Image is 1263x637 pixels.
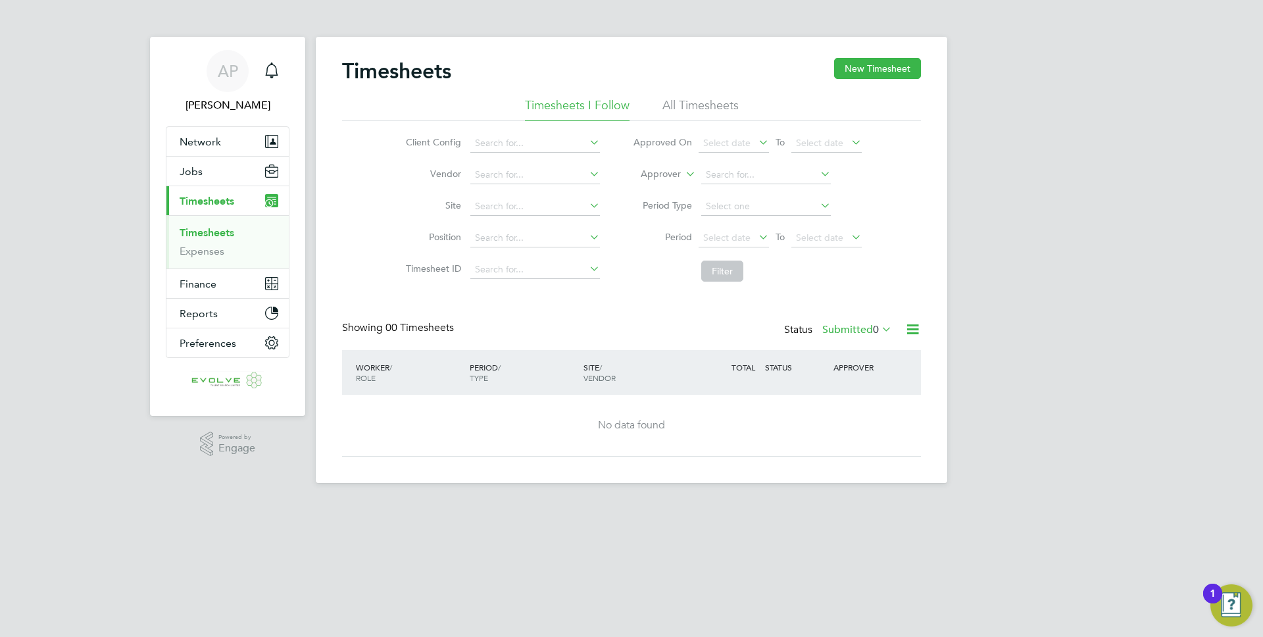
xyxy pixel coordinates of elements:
[218,443,255,454] span: Engage
[402,231,461,243] label: Position
[180,337,236,349] span: Preferences
[402,199,461,211] label: Site
[353,355,466,390] div: WORKER
[166,299,289,328] button: Reports
[166,215,289,268] div: Timesheets
[389,362,392,372] span: /
[166,97,289,113] span: Anthony Perrin
[822,323,892,336] label: Submitted
[385,321,454,334] span: 00 Timesheets
[166,328,289,357] button: Preferences
[218,63,238,80] span: AP
[180,226,234,239] a: Timesheets
[180,136,221,148] span: Network
[1210,584,1252,626] button: Open Resource Center, 1 new notification
[470,229,600,247] input: Search for...
[166,50,289,113] a: AP[PERSON_NAME]
[180,307,218,320] span: Reports
[356,372,376,383] span: ROLE
[703,137,751,149] span: Select date
[633,231,692,243] label: Period
[470,197,600,216] input: Search for...
[166,371,289,392] a: Go to home page
[166,127,289,156] button: Network
[180,165,203,178] span: Jobs
[784,321,895,340] div: Status
[772,228,789,245] span: To
[701,197,831,216] input: Select one
[796,232,843,243] span: Select date
[703,232,751,243] span: Select date
[1210,594,1216,611] div: 1
[470,134,600,153] input: Search for...
[180,245,224,257] a: Expenses
[355,419,908,432] div: No data found
[402,168,461,180] label: Vendor
[580,355,694,390] div: SITE
[873,323,879,336] span: 0
[633,199,692,211] label: Period Type
[772,134,789,151] span: To
[583,372,616,383] span: VENDOR
[402,263,461,274] label: Timesheet ID
[470,372,488,383] span: TYPE
[166,269,289,298] button: Finance
[402,136,461,148] label: Client Config
[342,321,457,335] div: Showing
[191,371,264,392] img: evolve-talent-logo-retina.png
[622,168,681,181] label: Approver
[731,362,755,372] span: TOTAL
[662,97,739,121] li: All Timesheets
[470,166,600,184] input: Search for...
[150,37,305,416] nav: Main navigation
[200,432,256,457] a: Powered byEngage
[762,355,830,379] div: STATUS
[796,137,843,149] span: Select date
[180,278,216,290] span: Finance
[218,432,255,443] span: Powered by
[633,136,692,148] label: Approved On
[180,195,234,207] span: Timesheets
[701,166,831,184] input: Search for...
[166,186,289,215] button: Timesheets
[466,355,580,390] div: PERIOD
[342,58,451,84] h2: Timesheets
[701,261,743,282] button: Filter
[830,355,899,379] div: APPROVER
[599,362,602,372] span: /
[166,157,289,186] button: Jobs
[525,97,630,121] li: Timesheets I Follow
[834,58,921,79] button: New Timesheet
[498,362,501,372] span: /
[470,261,600,279] input: Search for...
